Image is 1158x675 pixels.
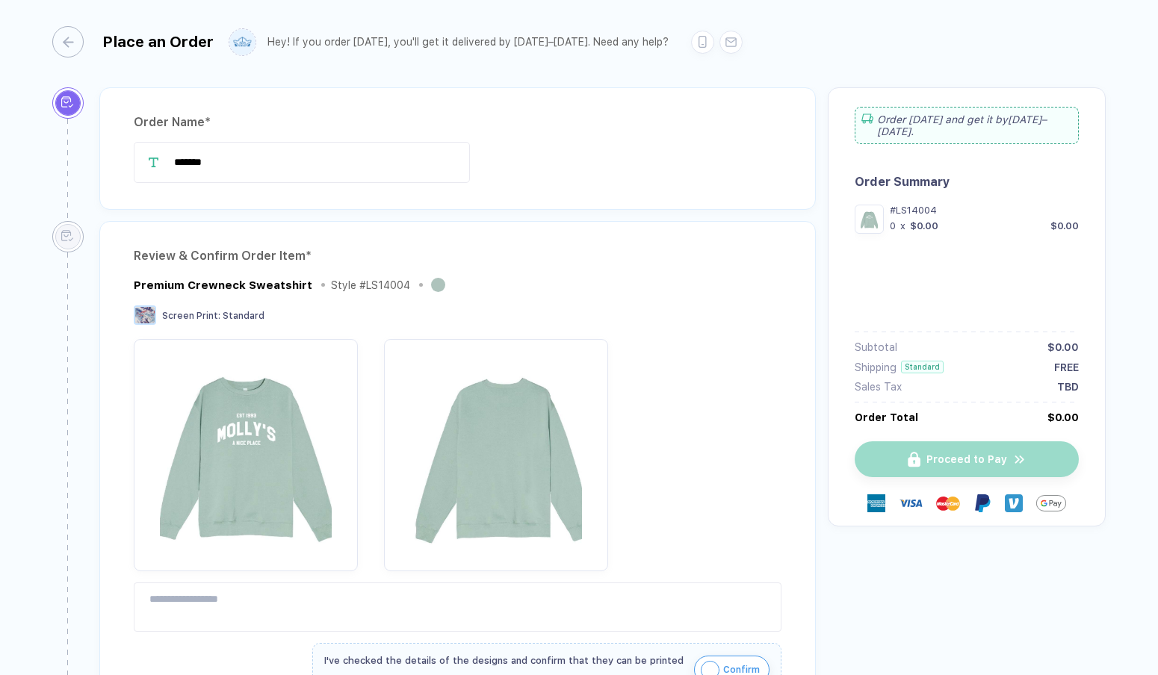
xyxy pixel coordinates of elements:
[973,494,991,512] img: Paypal
[890,220,896,231] div: 0
[899,491,923,515] img: visa
[267,36,669,49] div: Hey! If you order [DATE], you'll get it delivered by [DATE]–[DATE]. Need any help?
[1047,411,1079,423] div: $0.00
[134,305,156,325] img: Screen Print
[134,244,781,268] div: Review & Confirm Order Item
[331,279,410,291] div: Style # LS14004
[102,33,214,51] div: Place an Order
[855,107,1079,144] div: Order [DATE] and get it by [DATE]–[DATE] .
[229,29,256,55] img: user profile
[1047,341,1079,353] div: $0.00
[1050,220,1079,231] div: $0.00
[134,111,781,134] div: Order Name
[901,361,944,373] div: Standard
[858,208,880,230] img: 1727616381920tjvgw_nt_front.png
[223,311,264,321] span: Standard
[855,411,918,423] div: Order Total
[910,220,938,231] div: $0.00
[141,346,350,556] img: 1727616381920tjvgw_nt_front.png
[890,205,1079,216] div: #LS14004
[134,279,312,292] div: Premium Crewneck Sweatshirt
[855,341,897,353] div: Subtotal
[1054,361,1079,373] div: FREE
[899,220,907,231] div: x
[162,311,220,321] span: Screen Print :
[391,346,601,556] img: 1727616381920dpcsd_nt_back.png
[1005,494,1023,512] img: Venmo
[867,494,885,512] img: express
[855,381,902,393] div: Sales Tax
[936,491,960,515] img: master-card
[1036,488,1066,518] img: GPay
[1057,381,1079,393] div: TBD
[855,361,897,373] div: Shipping
[855,175,1079,189] div: Order Summary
